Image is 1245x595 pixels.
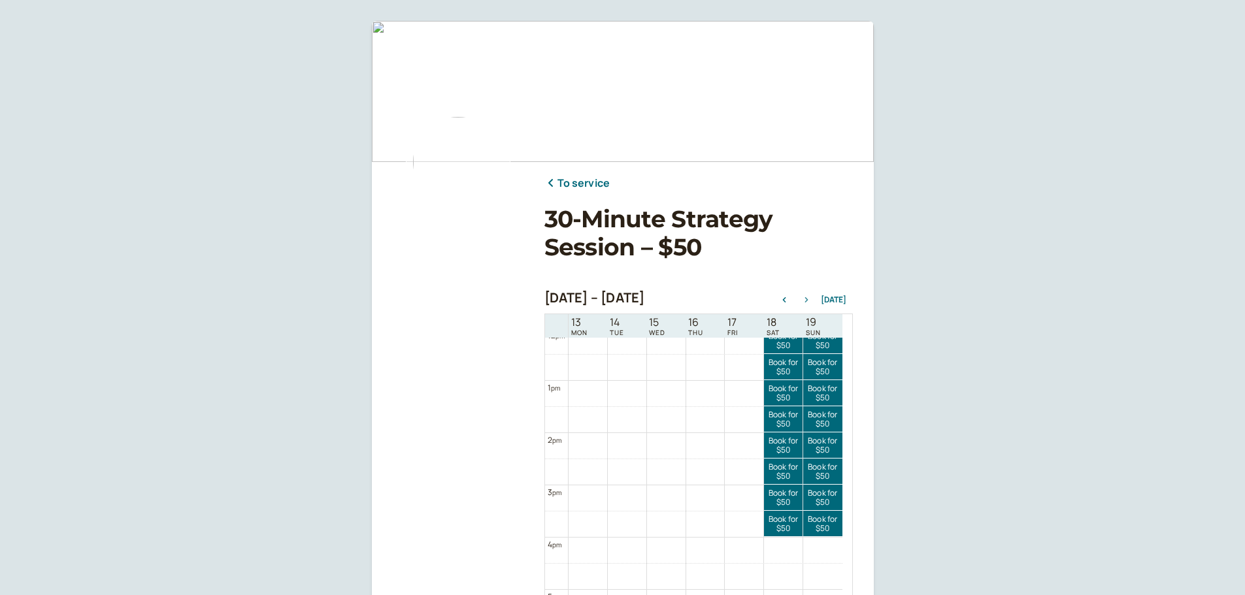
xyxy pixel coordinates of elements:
div: 3 [548,486,562,498]
span: Book for $50 [803,332,842,351]
span: pm [556,331,565,340]
span: pm [552,488,561,497]
div: 2 [548,434,562,446]
span: Book for $50 [764,384,803,403]
span: Book for $50 [764,410,803,429]
span: Book for $50 [764,436,803,455]
span: WED [649,329,665,336]
a: October 16, 2025 [686,315,706,338]
span: 13 [571,316,588,329]
a: October 19, 2025 [803,315,823,338]
span: 15 [649,316,665,329]
span: 14 [610,316,624,329]
span: Book for $50 [764,462,803,481]
span: TUE [610,329,624,336]
span: Book for $50 [803,515,842,534]
span: SAT [767,329,780,336]
div: 4 [548,538,562,551]
span: 19 [806,316,821,329]
span: Book for $50 [803,436,842,455]
div: 1 [548,381,561,394]
span: Book for $50 [764,332,803,351]
a: October 14, 2025 [607,315,627,338]
span: THU [688,329,703,336]
span: Book for $50 [803,462,842,481]
span: MON [571,329,588,336]
h2: [DATE] – [DATE] [544,290,645,306]
span: Book for $50 [764,515,803,534]
span: 18 [767,316,780,329]
h1: 30-Minute Strategy Session – $50 [544,205,853,261]
a: October 15, 2025 [646,315,668,338]
span: SUN [806,329,821,336]
button: [DATE] [821,295,846,304]
span: FRI [727,329,738,336]
span: Book for $50 [803,384,842,403]
span: Book for $50 [803,410,842,429]
span: 17 [727,316,738,329]
span: pm [552,540,561,549]
span: Book for $50 [764,489,803,507]
a: To service [544,175,610,192]
span: Book for $50 [803,489,842,507]
span: 16 [688,316,703,329]
a: October 13, 2025 [569,315,590,338]
a: October 18, 2025 [764,315,782,338]
span: pm [552,436,561,445]
span: pm [551,383,560,393]
span: Book for $50 [764,358,803,377]
a: October 17, 2025 [725,315,740,338]
span: Book for $50 [803,358,842,377]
